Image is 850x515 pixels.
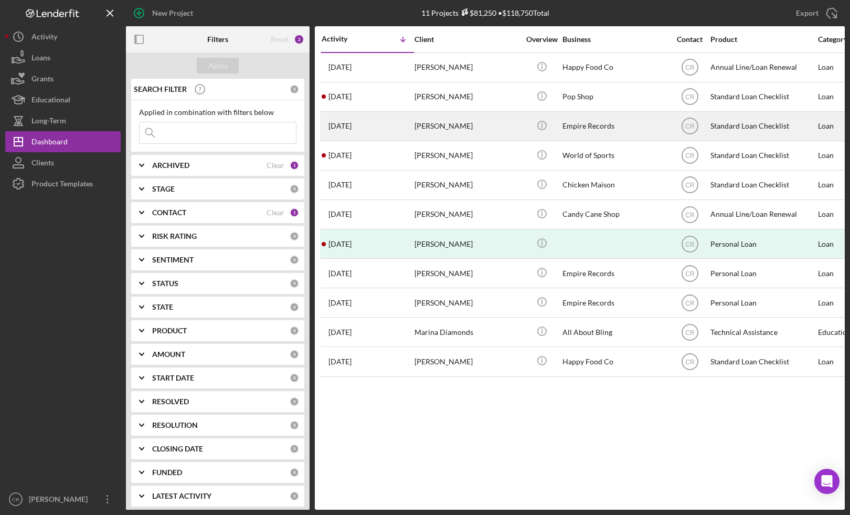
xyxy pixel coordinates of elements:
[522,35,561,44] div: Overview
[294,34,304,45] div: 2
[328,63,352,71] time: 2025-10-01 19:39
[685,359,695,366] text: CR
[152,256,194,264] b: SENTIMENT
[290,184,299,194] div: 0
[710,83,815,111] div: Standard Loan Checklist
[562,201,667,228] div: Candy Cane Shop
[152,208,186,217] b: CONTACT
[207,35,228,44] b: Filters
[290,208,299,217] div: 1
[152,185,175,193] b: STAGE
[685,299,695,307] text: CR
[685,329,695,336] text: CR
[267,208,284,217] div: Clear
[415,54,519,81] div: [PERSON_NAME]
[710,171,815,199] div: Standard Loan Checklist
[710,289,815,317] div: Personal Loan
[152,327,187,335] b: PRODUCT
[562,112,667,140] div: Empire Records
[328,358,352,366] time: 2025-05-02 16:36
[290,397,299,406] div: 0
[562,171,667,199] div: Chicken Maison
[290,491,299,501] div: 0
[290,421,299,430] div: 0
[152,445,203,453] b: CLOSING DATE
[290,302,299,312] div: 0
[562,348,667,375] div: Happy Food Co
[328,151,352,160] time: 2025-08-15 17:01
[134,85,187,93] b: SEARCH FILTER
[415,142,519,170] div: [PERSON_NAME]
[710,142,815,170] div: Standard Loan Checklist
[328,92,352,101] time: 2025-09-12 01:28
[685,182,695,189] text: CR
[31,68,54,92] div: Grants
[290,350,299,359] div: 0
[415,112,519,140] div: [PERSON_NAME]
[710,230,815,258] div: Personal Loan
[415,289,519,317] div: [PERSON_NAME]
[5,131,121,152] a: Dashboard
[796,3,819,24] div: Export
[31,89,70,113] div: Educational
[271,35,289,44] div: Reset
[459,8,496,17] div: $81,250
[5,68,121,89] button: Grants
[328,328,352,337] time: 2025-05-08 23:27
[415,318,519,346] div: Marina Diamonds
[562,83,667,111] div: Pop Shop
[290,444,299,454] div: 0
[31,47,50,71] div: Loans
[562,289,667,317] div: Empire Records
[139,108,296,117] div: Applied in combination with filters below
[421,8,549,17] div: 11 Projects • $118,750 Total
[126,3,204,24] button: New Project
[5,110,121,131] button: Long-Term
[670,35,709,44] div: Contact
[267,161,284,170] div: Clear
[31,110,66,134] div: Long-Term
[152,492,211,500] b: LATEST ACTIVITY
[290,373,299,383] div: 0
[415,230,519,258] div: [PERSON_NAME]
[710,35,815,44] div: Product
[328,210,352,218] time: 2025-07-02 15:40
[290,279,299,288] div: 0
[415,83,519,111] div: [PERSON_NAME]
[685,152,695,160] text: CR
[31,131,68,155] div: Dashboard
[152,421,198,429] b: RESOLUTION
[5,489,121,510] button: CR[PERSON_NAME]
[290,326,299,335] div: 0
[152,232,197,240] b: RISK RATING
[5,173,121,194] a: Product Templates
[5,152,121,173] button: Clients
[415,35,519,44] div: Client
[710,54,815,81] div: Annual Line/Loan Renewal
[322,35,368,43] div: Activity
[31,152,54,176] div: Clients
[685,270,695,277] text: CR
[562,142,667,170] div: World of Sports
[290,161,299,170] div: 1
[5,47,121,68] a: Loans
[562,35,667,44] div: Business
[562,318,667,346] div: All About Bling
[814,469,840,494] div: Open Intercom Messenger
[208,58,228,73] div: Apply
[152,3,193,24] div: New Project
[31,173,93,197] div: Product Templates
[328,269,352,278] time: 2025-05-22 18:42
[562,259,667,287] div: Empire Records
[5,26,121,47] button: Activity
[5,89,121,110] a: Educational
[152,161,189,170] b: ARCHIVED
[710,348,815,375] div: Standard Loan Checklist
[152,350,185,359] b: AMOUNT
[26,489,94,512] div: [PERSON_NAME]
[328,240,352,248] time: 2025-07-01 20:48
[685,64,695,71] text: CR
[31,26,57,50] div: Activity
[785,3,845,24] button: Export
[152,468,182,477] b: FUNDED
